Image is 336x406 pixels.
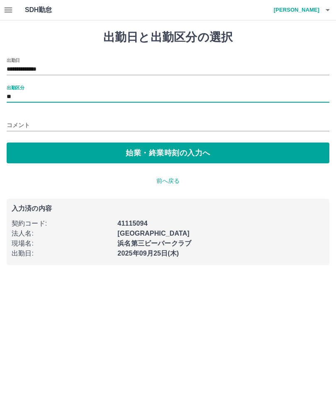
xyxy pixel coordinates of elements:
h1: 出勤日と出勤区分の選択 [7,30,329,44]
button: 始業・終業時刻の入力へ [7,143,329,163]
p: 現場名 : [12,239,112,249]
p: 契約コード : [12,219,112,229]
b: 41115094 [117,220,147,227]
b: 浜名第三ビーバークラブ [117,240,191,247]
label: 出勤区分 [7,84,24,91]
p: 出勤日 : [12,249,112,258]
p: 前へ戻る [7,177,329,185]
label: 出勤日 [7,57,20,63]
b: [GEOGRAPHIC_DATA] [117,230,190,237]
b: 2025年09月25日(木) [117,250,179,257]
p: 法人名 : [12,229,112,239]
p: 入力済の内容 [12,205,324,212]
